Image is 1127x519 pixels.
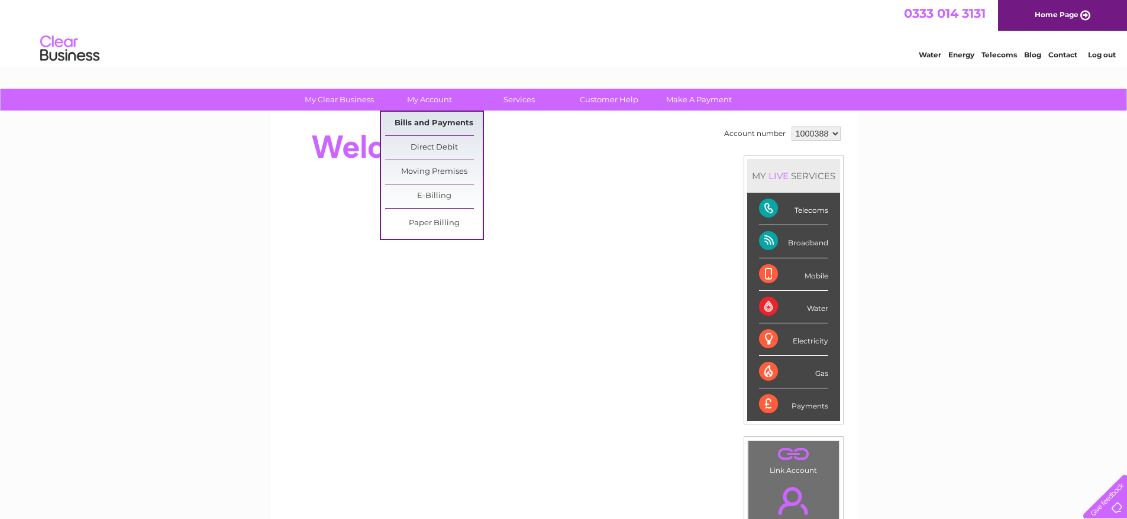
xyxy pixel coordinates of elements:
[650,89,748,111] a: Make A Payment
[759,225,828,258] div: Broadband
[385,184,483,208] a: E-Billing
[290,89,388,111] a: My Clear Business
[751,444,836,465] a: .
[904,6,986,21] a: 0333 014 3131
[919,50,941,59] a: Water
[981,50,1017,59] a: Telecoms
[560,89,658,111] a: Customer Help
[766,170,791,181] div: LIVE
[40,31,100,67] img: logo.png
[747,159,840,193] div: MY SERVICES
[1024,50,1041,59] a: Blog
[759,258,828,291] div: Mobile
[1088,50,1116,59] a: Log out
[385,160,483,184] a: Moving Premises
[748,440,839,478] td: Link Account
[385,136,483,160] a: Direct Debit
[1048,50,1077,59] a: Contact
[759,193,828,225] div: Telecoms
[759,356,828,388] div: Gas
[380,89,478,111] a: My Account
[759,291,828,323] div: Water
[385,112,483,135] a: Bills and Payments
[385,212,483,235] a: Paper Billing
[948,50,974,59] a: Energy
[759,388,828,420] div: Payments
[285,7,844,57] div: Clear Business is a trading name of Verastar Limited (registered in [GEOGRAPHIC_DATA] No. 3667643...
[470,89,568,111] a: Services
[759,323,828,356] div: Electricity
[721,124,789,144] td: Account number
